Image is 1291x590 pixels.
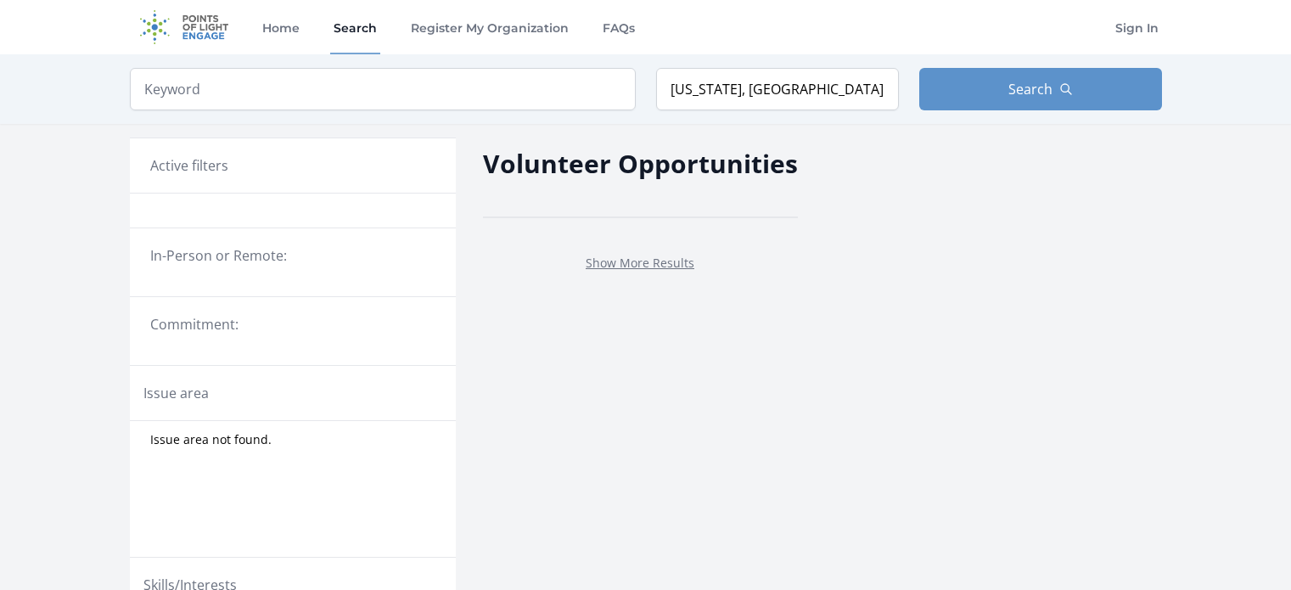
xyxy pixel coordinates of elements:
[150,431,272,448] span: Issue area not found.
[656,68,899,110] input: Location
[143,383,209,403] legend: Issue area
[150,314,435,334] legend: Commitment:
[586,255,694,271] a: Show More Results
[130,68,636,110] input: Keyword
[150,245,435,266] legend: In-Person or Remote:
[919,68,1162,110] button: Search
[1008,79,1052,99] span: Search
[483,144,798,183] h2: Volunteer Opportunities
[150,155,228,176] h3: Active filters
